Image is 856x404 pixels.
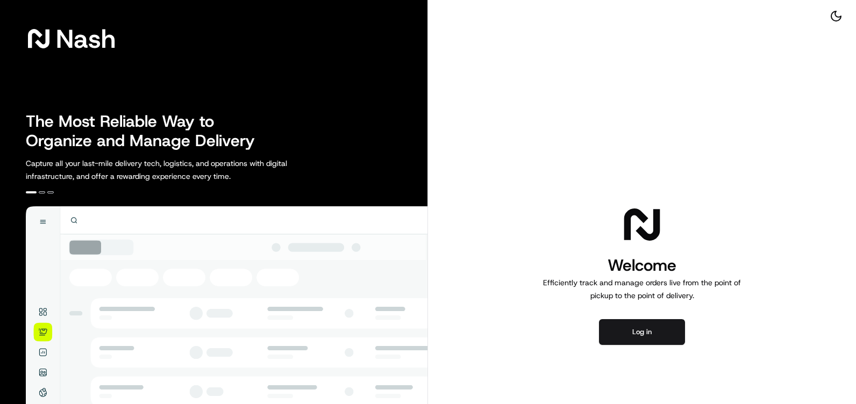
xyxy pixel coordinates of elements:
[26,112,267,150] h2: The Most Reliable Way to Organize and Manage Delivery
[539,276,745,302] p: Efficiently track and manage orders live from the point of pickup to the point of delivery.
[26,157,336,183] p: Capture all your last-mile delivery tech, logistics, and operations with digital infrastructure, ...
[599,319,685,345] button: Log in
[56,28,116,49] span: Nash
[539,255,745,276] h1: Welcome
